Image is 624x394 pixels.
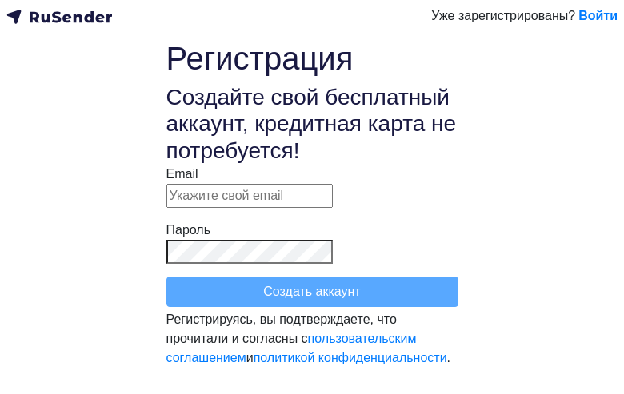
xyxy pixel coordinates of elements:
[166,332,417,364] a: пользовательским соглашением
[578,6,618,26] a: Войти
[166,165,458,184] div: Email
[431,6,575,26] div: Уже зарегистрированы?
[166,184,333,208] input: Укажите свой email
[166,39,458,78] h1: Регистрация
[254,351,447,364] a: политикой конфиденциальности
[166,221,458,240] div: Пароль
[166,84,458,165] h3: Создайте свой бесплатный аккаунт, кредитная карта не потребуется!
[166,310,458,368] div: Регистрируясь, вы подтверждаете, что прочитали и согласны с и .
[166,277,458,307] button: Создать аккаунт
